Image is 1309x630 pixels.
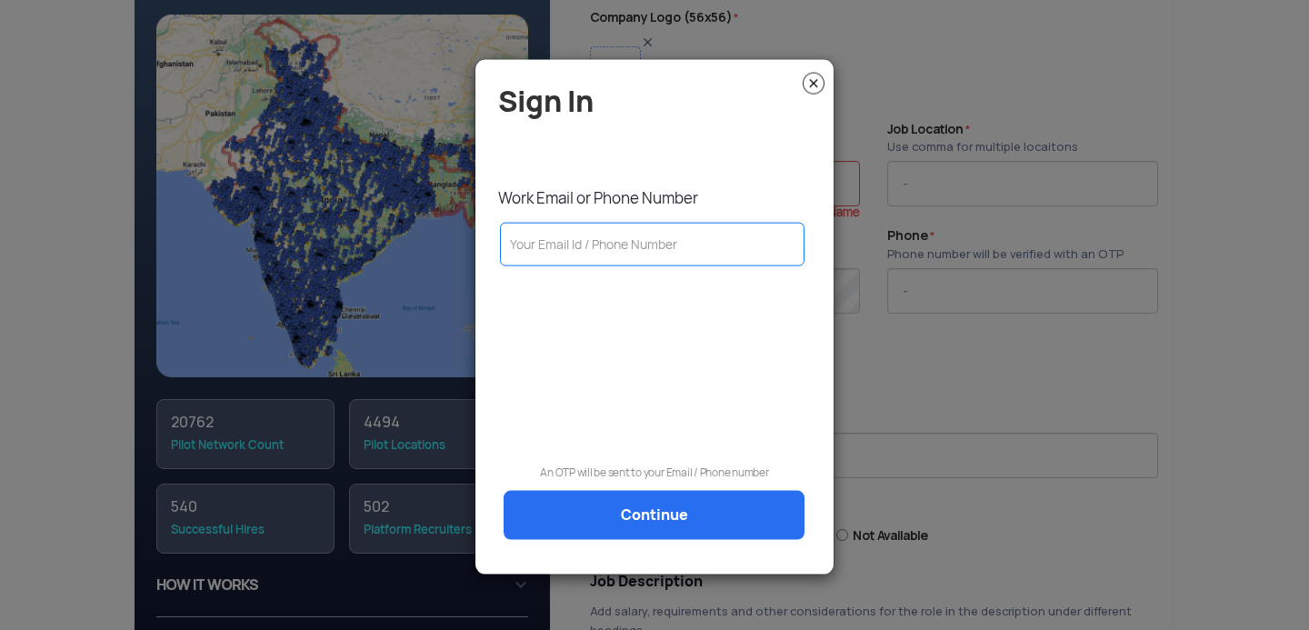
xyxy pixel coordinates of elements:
a: Continue [504,490,804,539]
p: An OTP will be sent to your Email / Phone number [489,463,820,481]
img: close [803,72,824,94]
input: Your Email Id / Phone Number [500,222,804,265]
p: Work Email or Phone Number [498,187,820,207]
h4: Sign In [498,85,820,116]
